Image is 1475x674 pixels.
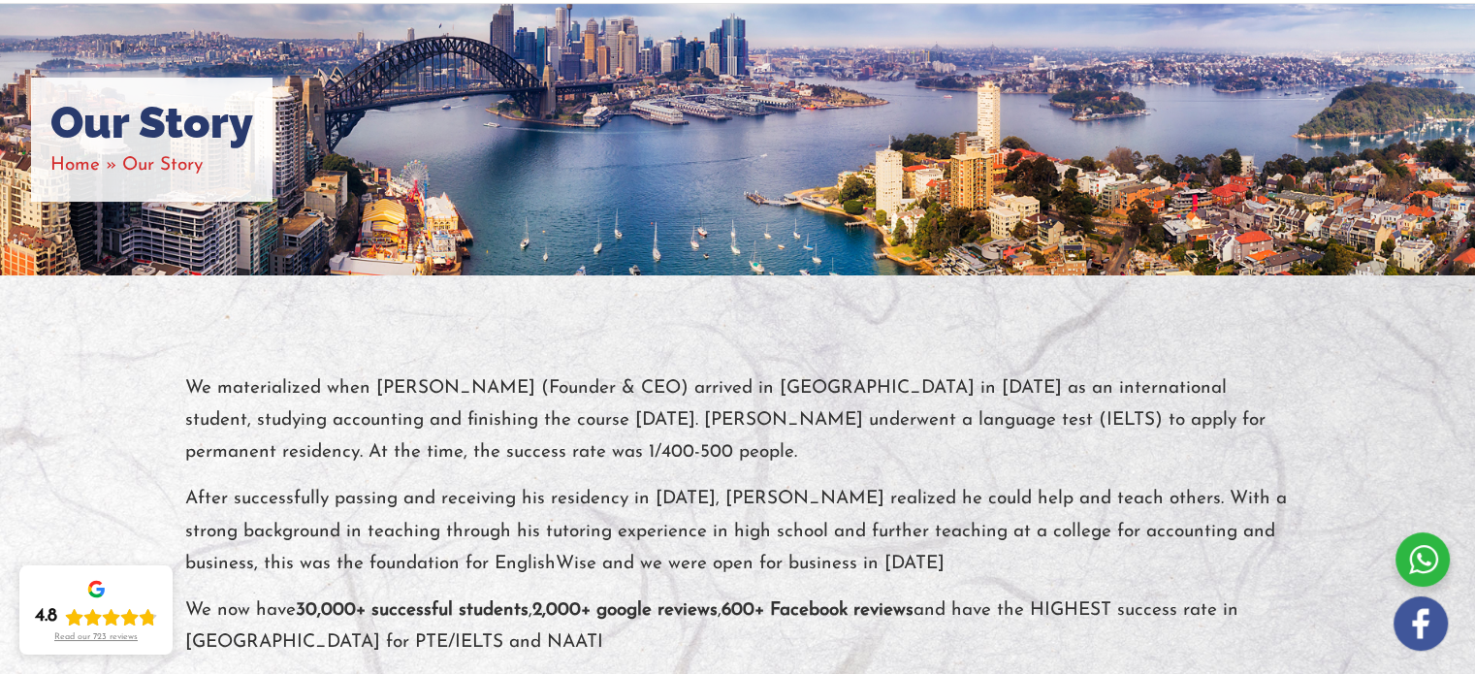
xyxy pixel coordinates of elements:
[35,605,157,628] div: Rating: 4.8 out of 5
[185,372,1291,469] p: We materialized when [PERSON_NAME] (Founder & CEO) arrived in [GEOGRAPHIC_DATA] in [DATE] as an i...
[54,632,138,643] div: Read our 723 reviews
[50,97,253,149] h1: Our Story
[296,601,529,620] strong: 30,000+ successful students
[50,156,100,175] a: Home
[185,594,1291,659] p: We now have , , and have the HIGHEST success rate in [GEOGRAPHIC_DATA] for PTE/IELTS and NAATI
[1394,596,1448,651] img: white-facebook.png
[721,601,914,620] strong: 600+ Facebook reviews
[50,149,253,181] nav: Breadcrumbs
[35,605,57,628] div: 4.8
[532,601,718,620] strong: 2,000+ google reviews
[185,483,1291,580] p: After successfully passing and receiving his residency in [DATE], [PERSON_NAME] realized he could...
[122,156,203,175] span: Our Story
